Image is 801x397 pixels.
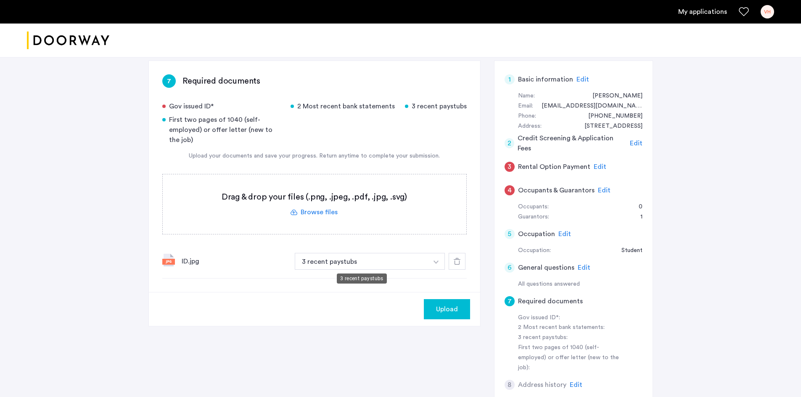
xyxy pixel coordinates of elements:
span: Upload [436,304,458,314]
h5: General questions [518,263,574,273]
div: Occupants: [518,202,549,212]
div: All questions answered [518,279,642,289]
div: 8 [505,380,515,390]
h5: Required documents [518,296,583,306]
div: 1 [632,212,642,222]
button: button [424,299,470,319]
span: Edit [570,381,582,388]
div: Occupation: [518,246,551,256]
span: Edit [594,163,606,170]
span: Edit [578,264,590,271]
button: button [295,253,428,270]
div: Address: [518,121,542,131]
span: Edit [576,76,589,83]
div: Gov issued ID* [162,101,280,111]
div: 2 Most recent bank statements: [518,323,624,333]
div: 4 [505,185,515,195]
span: Edit [558,231,571,237]
div: Gov issued ID*: [518,313,624,323]
h5: Credit Screening & Application Fees [518,133,627,153]
div: Phone: [518,111,536,121]
img: arrow [434,260,439,264]
div: Vanessa Huynh [584,91,642,101]
div: 7 [505,296,515,306]
img: logo [27,25,109,56]
div: 2 Most recent bank statements [291,101,395,111]
div: 5 [505,229,515,239]
a: Cazamio logo [27,25,109,56]
span: Edit [598,187,611,194]
div: +12035034119 [580,111,642,121]
a: My application [678,7,727,17]
div: 2 [505,138,515,148]
div: Student [613,246,642,256]
div: Guarantors: [518,212,549,222]
h5: Rental Option Payment [518,162,590,172]
div: Upload your documents and save your progress. Return anytime to complete your submission. [162,152,467,160]
span: Edit [630,140,642,147]
div: 3 recent paystubs: [518,333,624,343]
img: file [162,254,175,266]
div: 6 [505,263,515,273]
div: 3 recent paystubs [405,101,467,111]
div: VH [761,5,774,18]
div: Email: [518,101,533,111]
div: 1368 Pacific Street, #3 [576,121,642,131]
div: Name: [518,91,535,101]
div: 7 [162,74,176,88]
div: 3 recent paystubs [337,273,387,284]
div: v.huynh0917@gmail.com [533,101,642,111]
h5: Basic information [518,74,573,84]
div: First two pages of 1040 (self-employed) or offer letter (new to the job): [518,343,624,373]
div: ID.jpg [182,256,288,266]
button: button [428,253,445,270]
div: First two pages of 1040 (self-employed) or offer letter (new to the job) [162,115,280,145]
h3: Required documents [182,75,260,87]
h5: Occupants & Guarantors [518,185,595,195]
div: 3 [505,162,515,172]
h5: Address history [518,380,566,390]
h5: Occupation [518,229,555,239]
a: Favorites [739,7,749,17]
div: 1 [505,74,515,84]
div: 0 [630,202,642,212]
